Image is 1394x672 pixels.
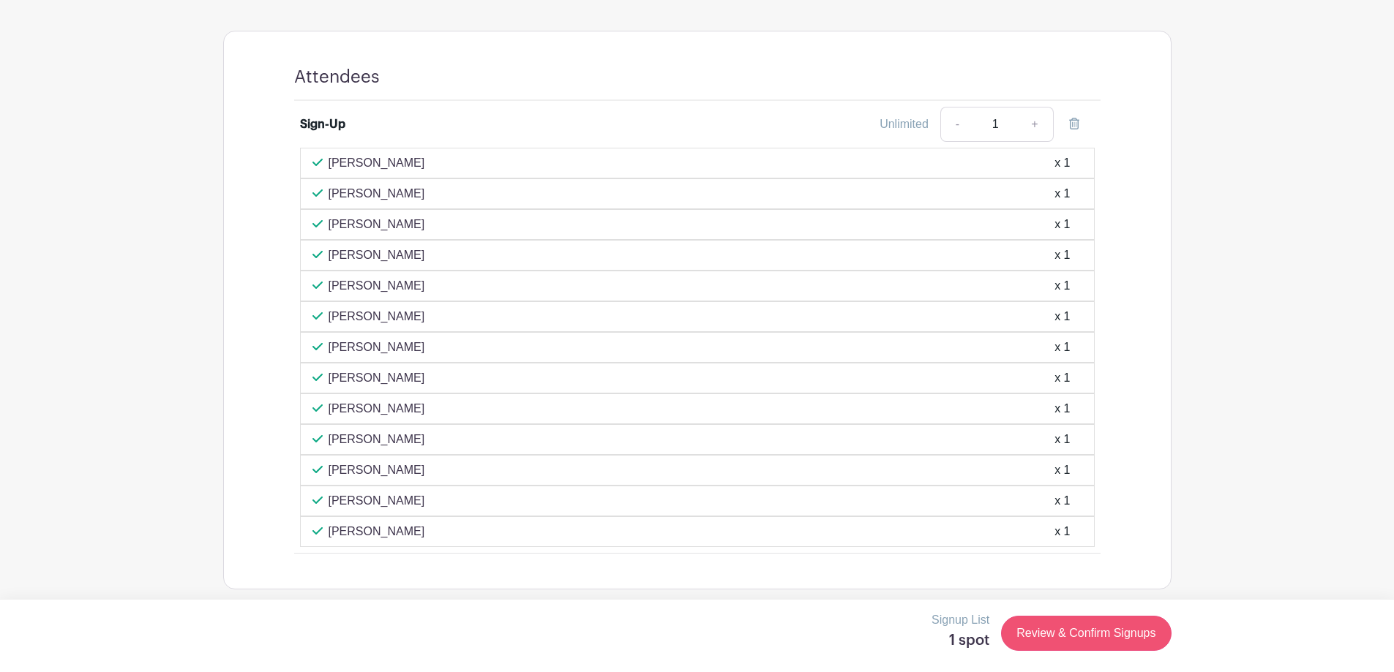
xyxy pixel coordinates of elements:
[1001,616,1171,651] a: Review & Confirm Signups
[1054,400,1070,418] div: x 1
[329,431,425,448] p: [PERSON_NAME]
[329,308,425,325] p: [PERSON_NAME]
[1054,369,1070,387] div: x 1
[940,107,974,142] a: -
[1054,185,1070,203] div: x 1
[1054,492,1070,510] div: x 1
[1054,246,1070,264] div: x 1
[932,611,989,629] p: Signup List
[1054,308,1070,325] div: x 1
[1054,339,1070,356] div: x 1
[329,369,425,387] p: [PERSON_NAME]
[1054,431,1070,448] div: x 1
[1054,277,1070,295] div: x 1
[1054,216,1070,233] div: x 1
[329,523,425,540] p: [PERSON_NAME]
[329,246,425,264] p: [PERSON_NAME]
[329,461,425,479] p: [PERSON_NAME]
[300,116,345,133] div: Sign-Up
[1054,154,1070,172] div: x 1
[294,67,380,88] h4: Attendees
[329,185,425,203] p: [PERSON_NAME]
[1016,107,1053,142] a: +
[1054,461,1070,479] div: x 1
[329,492,425,510] p: [PERSON_NAME]
[329,400,425,418] p: [PERSON_NAME]
[329,339,425,356] p: [PERSON_NAME]
[329,216,425,233] p: [PERSON_NAME]
[329,277,425,295] p: [PERSON_NAME]
[932,632,989,649] h5: 1 spot
[329,154,425,172] p: [PERSON_NAME]
[1054,523,1070,540] div: x 1
[880,116,929,133] div: Unlimited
